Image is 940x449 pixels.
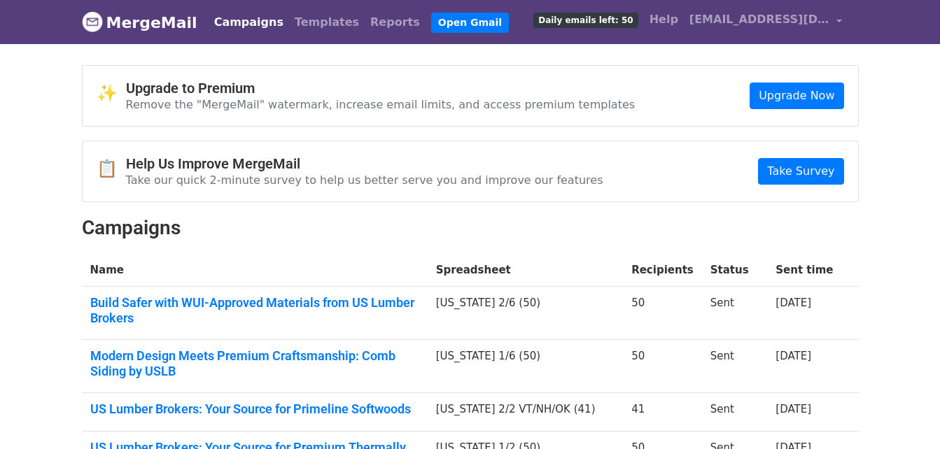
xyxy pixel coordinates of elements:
[431,13,509,33] a: Open Gmail
[82,8,197,37] a: MergeMail
[90,401,419,417] a: US Lumber Brokers: Your Source for Primeline Softwoods
[428,393,624,432] td: [US_STATE] 2/2 VT/NH/OK (41)
[533,13,638,28] span: Daily emails left: 50
[126,80,636,97] h4: Upgrade to Premium
[428,254,624,287] th: Spreadsheet
[702,287,768,340] td: Sent
[365,8,426,36] a: Reports
[623,254,702,287] th: Recipients
[776,350,811,362] a: [DATE]
[90,295,419,325] a: Build Safer with WUI-Approved Materials from US Lumber Brokers
[689,11,829,28] span: [EMAIL_ADDRESS][DOMAIN_NAME]
[126,173,603,187] p: Take our quick 2-minute survey to help us better serve you and improve our features
[702,340,768,393] td: Sent
[289,8,365,36] a: Templates
[767,254,841,287] th: Sent time
[623,287,702,340] td: 50
[758,158,843,185] a: Take Survey
[126,97,636,112] p: Remove the "MergeMail" watermark, increase email limits, and access premium templates
[82,216,859,240] h2: Campaigns
[776,297,811,309] a: [DATE]
[126,155,603,172] h4: Help Us Improve MergeMail
[428,287,624,340] td: [US_STATE] 2/6 (50)
[97,159,126,179] span: 📋
[82,11,103,32] img: MergeMail logo
[702,254,768,287] th: Status
[82,254,428,287] th: Name
[623,393,702,432] td: 41
[623,340,702,393] td: 50
[776,403,811,415] a: [DATE]
[209,8,289,36] a: Campaigns
[684,6,848,38] a: [EMAIL_ADDRESS][DOMAIN_NAME]
[750,83,843,109] a: Upgrade Now
[702,393,768,432] td: Sent
[97,83,126,104] span: ✨
[428,340,624,393] td: [US_STATE] 1/6 (50)
[90,348,419,378] a: Modern Design Meets Premium Craftsmanship: Comb Siding by USLB
[644,6,684,34] a: Help
[528,6,643,34] a: Daily emails left: 50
